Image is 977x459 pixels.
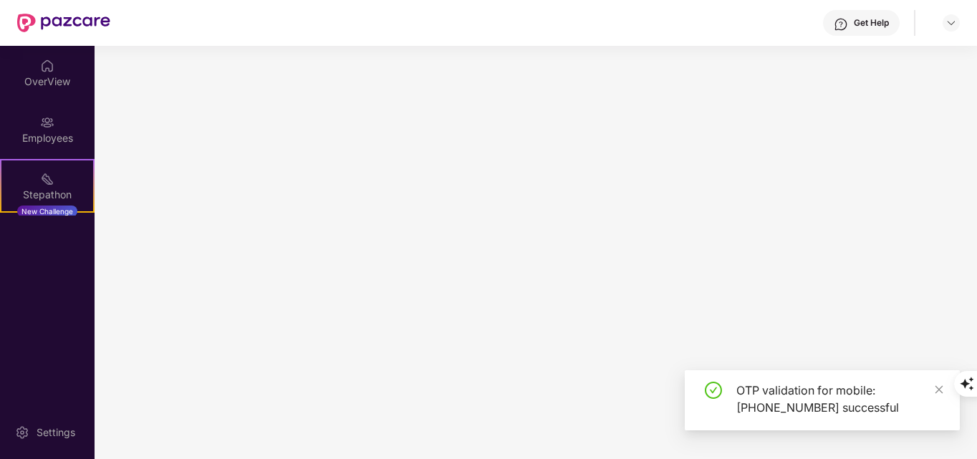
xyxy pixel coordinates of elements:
[40,59,54,73] img: svg+xml;base64,PHN2ZyBpZD0iSG9tZSIgeG1sbnM9Imh0dHA6Ly93d3cudzMub3JnLzIwMDAvc3ZnIiB3aWR0aD0iMjAiIG...
[934,385,944,395] span: close
[17,206,77,217] div: New Challenge
[705,382,722,399] span: check-circle
[40,115,54,130] img: svg+xml;base64,PHN2ZyBpZD0iRW1wbG95ZWVzIiB4bWxucz0iaHR0cDovL3d3dy53My5vcmcvMjAwMC9zdmciIHdpZHRoPS...
[945,17,957,29] img: svg+xml;base64,PHN2ZyBpZD0iRHJvcGRvd24tMzJ4MzIiIHhtbG5zPSJodHRwOi8vd3d3LnczLm9yZy8yMDAwL3N2ZyIgd2...
[1,188,93,202] div: Stepathon
[736,382,943,416] div: OTP validation for mobile: [PHONE_NUMBER] successful
[17,14,110,32] img: New Pazcare Logo
[834,17,848,32] img: svg+xml;base64,PHN2ZyBpZD0iSGVscC0zMngzMiIgeG1sbnM9Imh0dHA6Ly93d3cudzMub3JnLzIwMDAvc3ZnIiB3aWR0aD...
[32,425,80,440] div: Settings
[854,17,889,29] div: Get Help
[15,425,29,440] img: svg+xml;base64,PHN2ZyBpZD0iU2V0dGluZy0yMHgyMCIgeG1sbnM9Imh0dHA6Ly93d3cudzMub3JnLzIwMDAvc3ZnIiB3aW...
[40,172,54,186] img: svg+xml;base64,PHN2ZyB4bWxucz0iaHR0cDovL3d3dy53My5vcmcvMjAwMC9zdmciIHdpZHRoPSIyMSIgaGVpZ2h0PSIyMC...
